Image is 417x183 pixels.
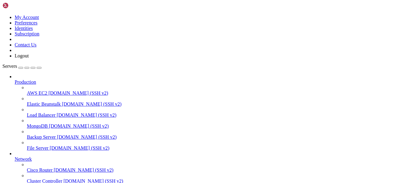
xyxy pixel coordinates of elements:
span: [DOMAIN_NAME] (SSH v2) [49,90,108,96]
a: AWS EC2 [DOMAIN_NAME] (SSH v2) [27,90,415,96]
span: Elastic Beanstalk [27,101,61,107]
span: [DOMAIN_NAME] (SSH v2) [57,134,117,140]
a: Load Balancer [DOMAIN_NAME] (SSH v2) [27,112,415,118]
img: Shellngn [2,2,38,9]
span: File Server [27,145,49,151]
span: [DOMAIN_NAME] (SSH v2) [57,112,117,118]
li: Backup Server [DOMAIN_NAME] (SSH v2) [27,129,415,140]
li: Elastic Beanstalk [DOMAIN_NAME] (SSH v2) [27,96,415,107]
li: MongoDB [DOMAIN_NAME] (SSH v2) [27,118,415,129]
a: MongoDB [DOMAIN_NAME] (SSH v2) [27,123,415,129]
span: Cisco Router [27,167,53,173]
a: Logout [15,53,29,58]
span: Servers [2,64,17,69]
span: [DOMAIN_NAME] (SSH v2) [50,145,110,151]
span: AWS EC2 [27,90,47,96]
a: Elastic Beanstalk [DOMAIN_NAME] (SSH v2) [27,101,415,107]
a: Servers [2,64,42,69]
a: Network [15,156,415,162]
a: Production [15,79,415,85]
li: AWS EC2 [DOMAIN_NAME] (SSH v2) [27,85,415,96]
span: [DOMAIN_NAME] (SSH v2) [62,101,122,107]
a: Subscription [15,31,39,36]
span: [DOMAIN_NAME] (SSH v2) [49,123,109,129]
a: File Server [DOMAIN_NAME] (SSH v2) [27,145,415,151]
span: Network [15,156,32,162]
li: Cisco Router [DOMAIN_NAME] (SSH v2) [27,162,415,173]
span: [DOMAIN_NAME] (SSH v2) [54,167,114,173]
li: Production [15,74,415,151]
a: My Account [15,15,39,20]
li: Load Balancer [DOMAIN_NAME] (SSH v2) [27,107,415,118]
span: Production [15,79,36,85]
a: Cisco Router [DOMAIN_NAME] (SSH v2) [27,167,415,173]
a: Preferences [15,20,38,25]
li: File Server [DOMAIN_NAME] (SSH v2) [27,140,415,151]
span: MongoDB [27,123,48,129]
span: Load Balancer [27,112,56,118]
span: Backup Server [27,134,56,140]
a: Contact Us [15,42,37,47]
a: Backup Server [DOMAIN_NAME] (SSH v2) [27,134,415,140]
a: Identities [15,26,33,31]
